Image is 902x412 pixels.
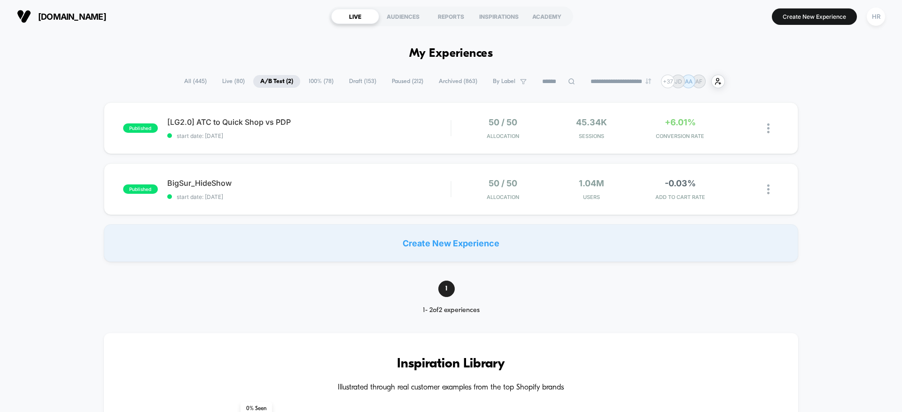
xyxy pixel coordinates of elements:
[665,178,696,188] span: -0.03%
[123,123,158,133] span: published
[665,117,696,127] span: +6.01%
[167,178,451,188] span: BigSur_HideShow
[253,75,300,88] span: A/B Test ( 2 )
[385,75,430,88] span: Paused ( 212 )
[638,194,722,200] span: ADD TO CART RATE
[489,117,517,127] span: 50 / 50
[864,7,888,26] button: HR
[576,117,607,127] span: 45.34k
[685,78,692,85] p: AA
[645,78,651,84] img: end
[675,78,682,85] p: JD
[523,9,571,24] div: ACADEMY
[167,117,451,127] span: [LG2.0] ATC to Quick Shop vs PDP
[406,306,497,314] div: 1 - 2 of 2 experiences
[550,133,634,139] span: Sessions
[104,224,798,262] div: Create New Experience
[772,8,857,25] button: Create New Experience
[767,184,770,194] img: close
[489,178,517,188] span: 50 / 50
[177,75,214,88] span: All ( 445 )
[132,357,770,372] h3: Inspiration Library
[427,9,475,24] div: REPORTS
[379,9,427,24] div: AUDIENCES
[695,78,702,85] p: AF
[302,75,341,88] span: 100% ( 78 )
[432,75,484,88] span: Archived ( 863 )
[167,132,451,139] span: start date: [DATE]
[579,178,604,188] span: 1.04M
[550,194,634,200] span: Users
[342,75,383,88] span: Draft ( 153 )
[475,9,523,24] div: INSPIRATIONS
[409,47,493,61] h1: My Experiences
[487,194,519,200] span: Allocation
[487,133,519,139] span: Allocation
[215,75,252,88] span: Live ( 80 )
[331,9,379,24] div: LIVE
[123,184,158,194] span: published
[17,9,31,23] img: Visually logo
[132,383,770,392] h4: Illustrated through real customer examples from the top Shopify brands
[438,281,455,297] span: 1
[167,193,451,200] span: start date: [DATE]
[38,12,106,22] span: [DOMAIN_NAME]
[661,75,675,88] div: + 37
[493,78,515,85] span: By Label
[14,9,109,24] button: [DOMAIN_NAME]
[638,133,722,139] span: CONVERSION RATE
[867,8,885,26] div: HR
[767,123,770,133] img: close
